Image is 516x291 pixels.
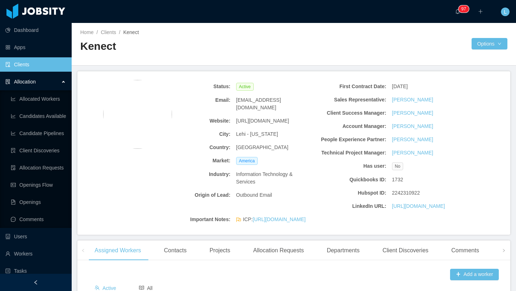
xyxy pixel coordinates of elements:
[5,229,66,244] a: icon: robotUsers
[11,161,66,175] a: icon: file-doneAllocation Requests
[236,191,272,199] span: Outbound Email
[461,5,464,13] p: 9
[314,136,386,143] b: People Experience Partner:
[80,39,294,54] h2: Kenect
[314,189,386,197] b: Hubspot ID:
[81,249,85,252] i: icon: left
[5,57,66,72] a: icon: auditClients
[253,216,306,222] a: [URL][DOMAIN_NAME]
[236,217,241,225] span: flag
[392,176,403,183] span: 1732
[458,5,469,13] sup: 97
[464,5,466,13] p: 7
[5,23,66,37] a: icon: pie-chartDashboard
[95,285,100,290] i: icon: team
[11,109,66,123] a: icon: line-chartCandidates Available
[11,195,66,209] a: icon: file-textOpenings
[5,247,66,261] a: icon: userWorkers
[247,240,309,261] div: Allocation Requests
[321,240,365,261] div: Departments
[392,149,433,157] a: [PERSON_NAME]
[314,123,386,130] b: Account Manager:
[158,171,230,178] b: Industry:
[11,143,66,158] a: icon: file-searchClient Discoveries
[89,240,147,261] div: Assigned Workers
[450,269,499,280] button: icon: plusAdd a worker
[314,202,386,210] b: LinkedIn URL:
[392,189,420,197] span: 2242310922
[314,109,386,117] b: Client Success Manager:
[377,240,434,261] div: Client Discoveries
[204,240,236,261] div: Projects
[101,29,116,35] a: Clients
[95,285,116,291] span: Active
[236,117,289,125] span: [URL][DOMAIN_NAME]
[119,29,120,35] span: /
[14,79,36,85] span: Allocation
[158,216,230,223] b: Important Notes:
[392,123,433,130] a: [PERSON_NAME]
[392,162,403,170] span: No
[158,130,230,138] b: City:
[158,96,230,104] b: Email:
[392,109,433,117] a: [PERSON_NAME]
[314,83,386,90] b: First Contract Date:
[502,249,506,252] i: icon: right
[158,240,192,261] div: Contacts
[478,9,483,14] i: icon: plus
[236,130,278,138] span: Lehi - [US_STATE]
[243,216,306,223] span: ICP:
[139,285,153,291] span: All
[11,126,66,140] a: icon: line-chartCandidate Pipelines
[11,212,66,226] a: icon: messageComments
[236,157,258,165] span: America
[11,178,66,192] a: icon: idcardOpenings Flow
[158,83,230,90] b: Status:
[139,285,144,290] i: icon: read
[158,117,230,125] b: Website:
[96,29,98,35] span: /
[236,144,288,151] span: [GEOGRAPHIC_DATA]
[236,171,309,186] span: Information Technology & Services
[236,96,309,111] span: [EMAIL_ADDRESS][DOMAIN_NAME]
[392,202,445,210] a: [URL][DOMAIN_NAME]
[158,157,230,164] b: Market:
[472,38,507,49] button: Optionsicon: down
[455,9,460,14] i: icon: bell
[314,96,386,104] b: Sales Representative:
[5,79,10,84] i: icon: solution
[392,96,433,104] a: [PERSON_NAME]
[389,80,467,93] div: [DATE]
[314,162,386,170] b: Has user:
[11,92,66,106] a: icon: line-chartAllocated Workers
[158,144,230,151] b: Country:
[236,83,254,91] span: Active
[5,264,66,278] a: icon: profileTasks
[103,80,172,149] img: 9773fb70-1916-11e9-bbf8-fb86f6de0223_5e629b9ab81b1-400w.png
[446,240,485,261] div: Comments
[392,136,433,143] a: [PERSON_NAME]
[80,29,94,35] a: Home
[314,176,386,183] b: Quickbooks ID:
[158,191,230,199] b: Origin of Lead:
[314,149,386,157] b: Technical Project Manager:
[504,8,507,16] span: L
[123,29,139,35] span: Kenect
[5,40,66,54] a: icon: appstoreApps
